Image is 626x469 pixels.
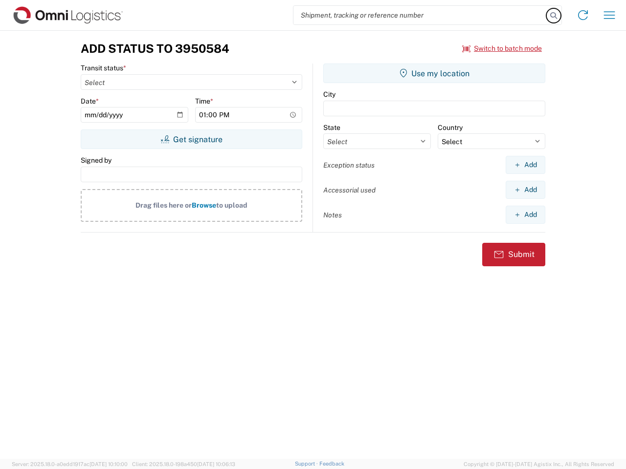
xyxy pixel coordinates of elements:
[319,461,344,467] a: Feedback
[506,156,545,174] button: Add
[81,64,126,72] label: Transit status
[81,156,112,165] label: Signed by
[132,461,235,467] span: Client: 2025.18.0-198a450
[323,123,340,132] label: State
[323,161,375,170] label: Exception status
[464,460,614,469] span: Copyright © [DATE]-[DATE] Agistix Inc., All Rights Reserved
[506,206,545,224] button: Add
[81,97,99,106] label: Date
[323,90,335,99] label: City
[482,243,545,266] button: Submit
[295,461,319,467] a: Support
[323,64,545,83] button: Use my location
[195,97,213,106] label: Time
[323,211,342,219] label: Notes
[323,186,376,194] label: Accessorial used
[81,129,302,149] button: Get signature
[192,201,216,209] span: Browse
[89,461,128,467] span: [DATE] 10:10:00
[506,181,545,199] button: Add
[197,461,235,467] span: [DATE] 10:06:13
[81,42,229,56] h3: Add Status to 3950584
[135,201,192,209] span: Drag files here or
[462,41,542,57] button: Switch to batch mode
[12,461,128,467] span: Server: 2025.18.0-a0edd1917ac
[438,123,463,132] label: Country
[293,6,547,24] input: Shipment, tracking or reference number
[216,201,247,209] span: to upload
